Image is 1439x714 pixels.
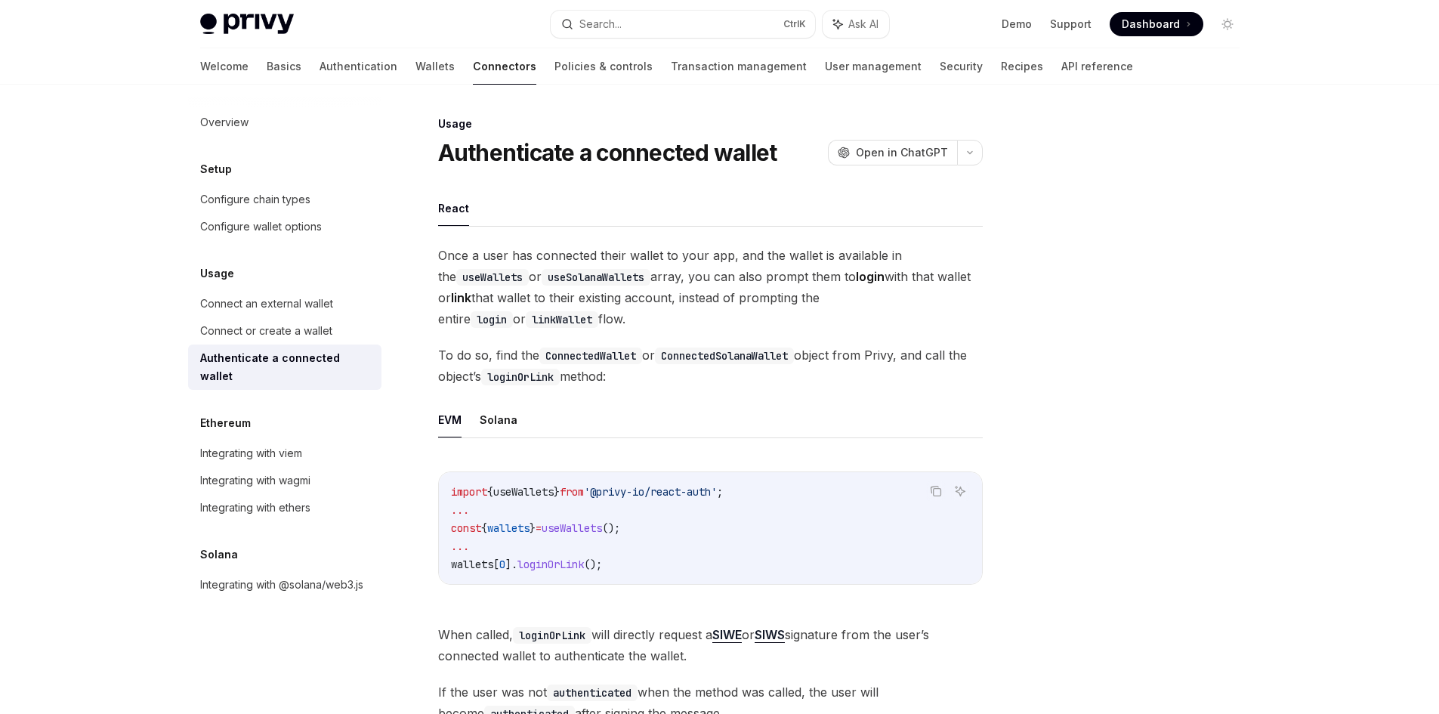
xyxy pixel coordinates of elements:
[940,48,983,85] a: Security
[438,190,469,226] button: React
[1002,17,1032,32] a: Demo
[200,349,372,385] div: Authenticate a connected wallet
[200,414,251,432] h5: Ethereum
[200,14,294,35] img: light logo
[188,440,381,467] a: Integrating with viem
[480,402,517,437] button: Solana
[828,140,957,165] button: Open in ChatGPT
[451,485,487,499] span: import
[513,627,591,644] code: loginOrLink
[1061,48,1133,85] a: API reference
[493,485,554,499] span: useWallets
[584,485,717,499] span: '@privy-io/react-auth'
[717,485,723,499] span: ;
[471,311,513,328] code: login
[481,369,560,385] code: loginOrLink
[499,558,505,571] span: 0
[505,558,517,571] span: ].
[438,402,462,437] button: EVM
[188,213,381,240] a: Configure wallet options
[200,48,249,85] a: Welcome
[200,295,333,313] div: Connect an external wallet
[188,467,381,494] a: Integrating with wagmi
[1110,12,1203,36] a: Dashboard
[451,558,493,571] span: wallets
[530,521,536,535] span: }
[200,160,232,178] h5: Setup
[200,546,238,564] h5: Solana
[481,521,487,535] span: {
[451,539,469,553] span: ...
[438,245,983,329] span: Once a user has connected their wallet to your app, and the wallet is available in the or array, ...
[554,48,653,85] a: Policies & controls
[584,558,602,571] span: ();
[188,109,381,136] a: Overview
[823,11,889,38] button: Ask AI
[188,317,381,345] a: Connect or create a wallet
[926,481,946,501] button: Copy the contents from the code block
[200,322,332,340] div: Connect or create a wallet
[473,48,536,85] a: Connectors
[200,471,310,490] div: Integrating with wagmi
[579,15,622,33] div: Search...
[188,186,381,213] a: Configure chain types
[188,345,381,390] a: Authenticate a connected wallet
[320,48,397,85] a: Authentication
[451,503,469,517] span: ...
[1050,17,1092,32] a: Support
[438,116,983,131] div: Usage
[950,481,970,501] button: Ask AI
[487,521,530,535] span: wallets
[438,139,777,166] h1: Authenticate a connected wallet
[856,145,948,160] span: Open in ChatGPT
[712,627,742,643] a: SIWE
[551,11,815,38] button: Search...CtrlK
[1215,12,1240,36] button: Toggle dark mode
[188,494,381,521] a: Integrating with ethers
[517,558,584,571] span: loginOrLink
[526,311,598,328] code: linkWallet
[539,348,642,364] code: ConnectedWallet
[200,190,310,209] div: Configure chain types
[451,521,481,535] span: const
[200,499,310,517] div: Integrating with ethers
[456,269,529,286] code: useWallets
[671,48,807,85] a: Transaction management
[856,269,885,284] strong: login
[1122,17,1180,32] span: Dashboard
[200,576,363,594] div: Integrating with @solana/web3.js
[267,48,301,85] a: Basics
[200,444,302,462] div: Integrating with viem
[542,521,602,535] span: useWallets
[493,558,499,571] span: [
[602,521,620,535] span: ();
[825,48,922,85] a: User management
[783,18,806,30] span: Ctrl K
[188,571,381,598] a: Integrating with @solana/web3.js
[200,264,234,283] h5: Usage
[536,521,542,535] span: =
[200,218,322,236] div: Configure wallet options
[438,624,983,666] span: When called, will directly request a or signature from the user’s connected wallet to authenticat...
[547,685,638,701] code: authenticated
[415,48,455,85] a: Wallets
[188,290,381,317] a: Connect an external wallet
[755,627,785,643] a: SIWS
[487,485,493,499] span: {
[451,290,471,305] strong: link
[200,113,249,131] div: Overview
[655,348,794,364] code: ConnectedSolanaWallet
[560,485,584,499] span: from
[554,485,560,499] span: }
[542,269,650,286] code: useSolanaWallets
[438,345,983,387] span: To do so, find the or object from Privy, and call the object’s method:
[848,17,879,32] span: Ask AI
[1001,48,1043,85] a: Recipes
